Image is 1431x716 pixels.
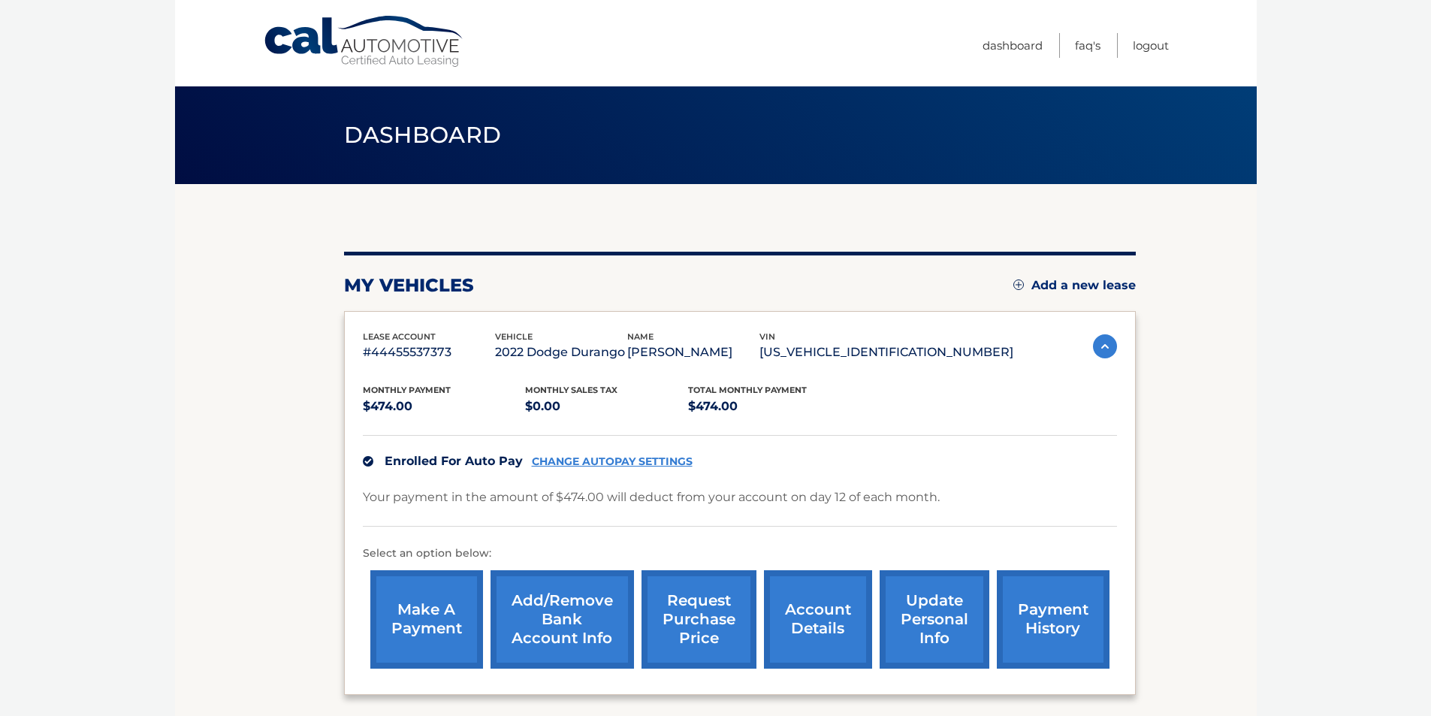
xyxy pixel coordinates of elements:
[627,331,654,342] span: name
[495,331,533,342] span: vehicle
[363,342,495,363] p: #44455537373
[627,342,759,363] p: [PERSON_NAME]
[363,385,451,395] span: Monthly Payment
[688,385,807,395] span: Total Monthly Payment
[1133,33,1169,58] a: Logout
[764,570,872,669] a: account details
[363,331,436,342] span: lease account
[363,396,526,417] p: $474.00
[1013,278,1136,293] a: Add a new lease
[532,455,693,468] a: CHANGE AUTOPAY SETTINGS
[688,396,851,417] p: $474.00
[363,545,1117,563] p: Select an option below:
[344,274,474,297] h2: my vehicles
[491,570,634,669] a: Add/Remove bank account info
[363,456,373,467] img: check.svg
[385,454,523,468] span: Enrolled For Auto Pay
[344,121,502,149] span: Dashboard
[370,570,483,669] a: make a payment
[1093,334,1117,358] img: accordion-active.svg
[880,570,989,669] a: update personal info
[363,487,940,508] p: Your payment in the amount of $474.00 will deduct from your account on day 12 of each month.
[263,15,466,68] a: Cal Automotive
[642,570,756,669] a: request purchase price
[525,385,617,395] span: Monthly sales Tax
[525,396,688,417] p: $0.00
[495,342,627,363] p: 2022 Dodge Durango
[759,331,775,342] span: vin
[983,33,1043,58] a: Dashboard
[759,342,1013,363] p: [US_VEHICLE_IDENTIFICATION_NUMBER]
[997,570,1109,669] a: payment history
[1075,33,1100,58] a: FAQ's
[1013,279,1024,290] img: add.svg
